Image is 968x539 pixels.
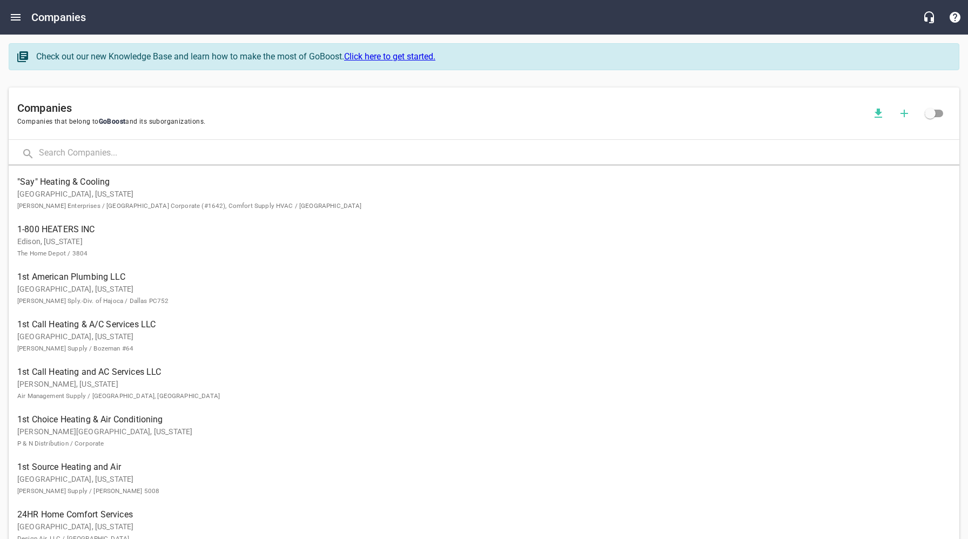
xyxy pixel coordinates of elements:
[865,100,891,126] button: Download companies
[17,487,159,495] small: [PERSON_NAME] Supply / [PERSON_NAME] 5008
[17,99,865,117] h6: Companies
[17,271,933,284] span: 1st American Plumbing LLC
[17,379,933,401] p: [PERSON_NAME], [US_STATE]
[916,4,942,30] button: Live Chat
[99,118,126,125] span: GoBoost
[17,318,933,331] span: 1st Call Heating & A/C Services LLC
[942,4,968,30] button: Support Portal
[17,236,933,259] p: Edison, [US_STATE]
[9,312,959,360] a: 1st Call Heating & A/C Services LLC[GEOGRAPHIC_DATA], [US_STATE][PERSON_NAME] Supply / Bozeman #64
[17,461,933,474] span: 1st Source Heating and Air
[344,51,435,62] a: Click here to get started.
[31,9,86,26] h6: Companies
[9,360,959,407] a: 1st Call Heating and AC Services LLC[PERSON_NAME], [US_STATE]Air Management Supply / [GEOGRAPHIC_...
[17,440,104,447] small: P & N Distribution / Corporate
[17,188,933,211] p: [GEOGRAPHIC_DATA], [US_STATE]
[17,297,169,305] small: [PERSON_NAME] Sply.-Div. of Hajoca / Dallas PC752
[17,223,933,236] span: 1-800 HEATERS INC
[36,50,948,63] div: Check out our new Knowledge Base and learn how to make the most of GoBoost.
[9,170,959,217] a: "Say" Heating & Cooling[GEOGRAPHIC_DATA], [US_STATE][PERSON_NAME] Enterprises / [GEOGRAPHIC_DATA]...
[17,117,865,127] span: Companies that belong to and its suborganizations.
[39,142,959,165] input: Search Companies...
[9,455,959,502] a: 1st Source Heating and Air[GEOGRAPHIC_DATA], [US_STATE][PERSON_NAME] Supply / [PERSON_NAME] 5008
[9,407,959,455] a: 1st Choice Heating & Air Conditioning[PERSON_NAME][GEOGRAPHIC_DATA], [US_STATE]P & N Distribution...
[17,176,933,188] span: "Say" Heating & Cooling
[917,100,943,126] span: Click to view all companies
[17,474,933,496] p: [GEOGRAPHIC_DATA], [US_STATE]
[17,413,933,426] span: 1st Choice Heating & Air Conditioning
[3,4,29,30] button: Open drawer
[17,250,88,257] small: The Home Depot / 3804
[17,284,933,306] p: [GEOGRAPHIC_DATA], [US_STATE]
[17,331,933,354] p: [GEOGRAPHIC_DATA], [US_STATE]
[9,217,959,265] a: 1-800 HEATERS INCEdison, [US_STATE]The Home Depot / 3804
[17,426,933,449] p: [PERSON_NAME][GEOGRAPHIC_DATA], [US_STATE]
[17,202,362,210] small: [PERSON_NAME] Enterprises / [GEOGRAPHIC_DATA] Corporate (#1642), Comfort Supply HVAC / [GEOGRAPHI...
[891,100,917,126] button: Add a new company
[9,265,959,312] a: 1st American Plumbing LLC[GEOGRAPHIC_DATA], [US_STATE][PERSON_NAME] Sply.-Div. of Hajoca / Dallas...
[17,345,133,352] small: [PERSON_NAME] Supply / Bozeman #64
[17,366,933,379] span: 1st Call Heating and AC Services LLC
[17,392,220,400] small: Air Management Supply / [GEOGRAPHIC_DATA], [GEOGRAPHIC_DATA]
[17,508,933,521] span: 24HR Home Comfort Services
